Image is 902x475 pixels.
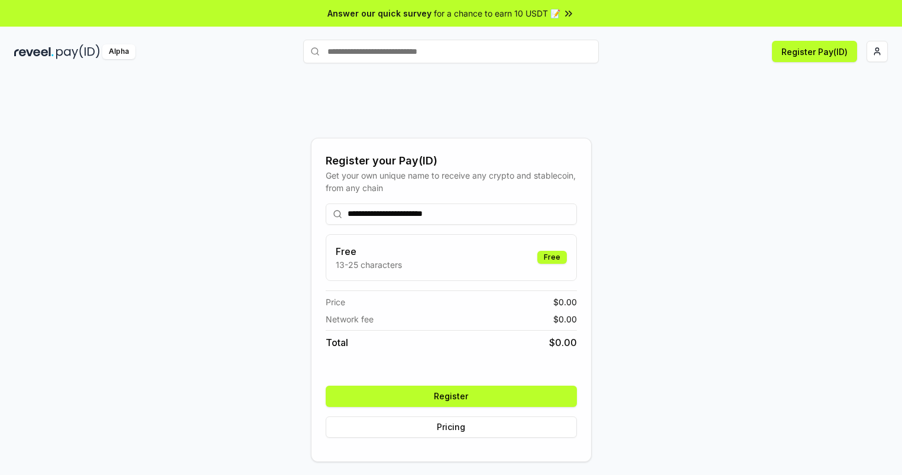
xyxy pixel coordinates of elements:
[326,313,374,325] span: Network fee
[56,44,100,59] img: pay_id
[327,7,431,20] span: Answer our quick survey
[336,244,402,258] h3: Free
[326,169,577,194] div: Get your own unique name to receive any crypto and stablecoin, from any chain
[102,44,135,59] div: Alpha
[336,258,402,271] p: 13-25 characters
[326,296,345,308] span: Price
[434,7,560,20] span: for a chance to earn 10 USDT 📝
[326,416,577,438] button: Pricing
[326,153,577,169] div: Register your Pay(ID)
[549,335,577,350] span: $ 0.00
[772,41,857,62] button: Register Pay(ID)
[553,313,577,325] span: $ 0.00
[14,44,54,59] img: reveel_dark
[326,335,348,350] span: Total
[553,296,577,308] span: $ 0.00
[326,386,577,407] button: Register
[537,251,567,264] div: Free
